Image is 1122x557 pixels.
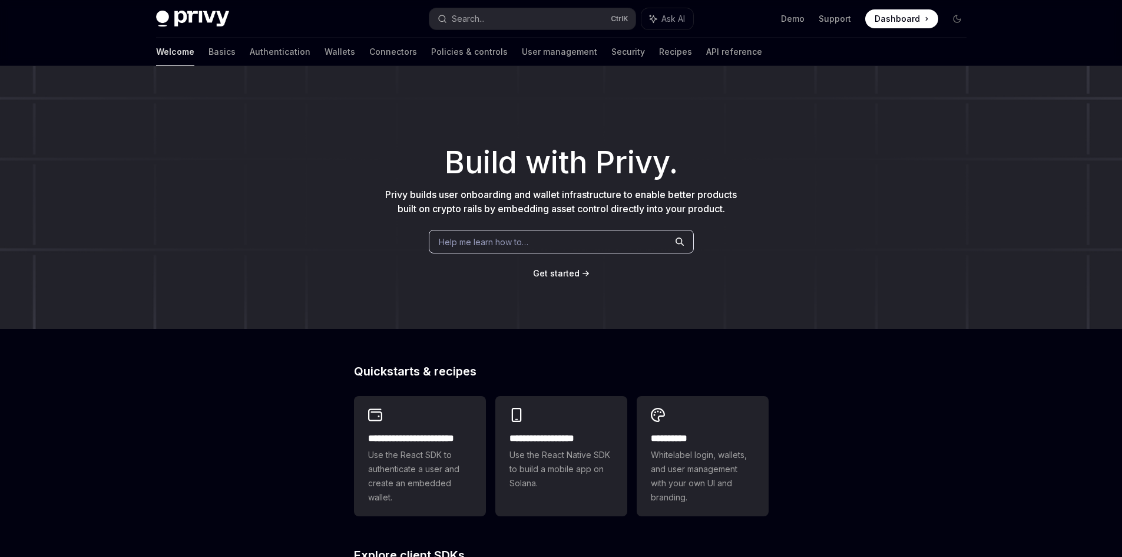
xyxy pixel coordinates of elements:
[452,12,485,26] div: Search...
[431,38,508,66] a: Policies & controls
[495,396,627,516] a: **** **** **** ***Use the React Native SDK to build a mobile app on Solana.
[429,8,636,29] button: Search...CtrlK
[781,13,805,25] a: Demo
[706,38,762,66] a: API reference
[637,396,769,516] a: **** *****Whitelabel login, wallets, and user management with your own UI and branding.
[611,38,645,66] a: Security
[659,38,692,66] a: Recipes
[354,365,476,377] span: Quickstarts & recipes
[641,8,693,29] button: Ask AI
[509,448,613,490] span: Use the React Native SDK to build a mobile app on Solana.
[865,9,938,28] a: Dashboard
[875,13,920,25] span: Dashboard
[369,38,417,66] a: Connectors
[948,9,967,28] button: Toggle dark mode
[156,38,194,66] a: Welcome
[533,268,580,278] span: Get started
[385,189,737,215] span: Privy builds user onboarding and wallet infrastructure to enable better products built on crypto ...
[250,38,310,66] a: Authentication
[611,14,628,24] span: Ctrl K
[208,38,236,66] a: Basics
[368,448,472,505] span: Use the React SDK to authenticate a user and create an embedded wallet.
[439,236,528,248] span: Help me learn how to…
[819,13,851,25] a: Support
[445,152,678,173] span: Build with Privy.
[661,13,685,25] span: Ask AI
[651,448,754,505] span: Whitelabel login, wallets, and user management with your own UI and branding.
[522,38,597,66] a: User management
[156,11,229,27] img: dark logo
[533,268,580,279] a: Get started
[325,38,355,66] a: Wallets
